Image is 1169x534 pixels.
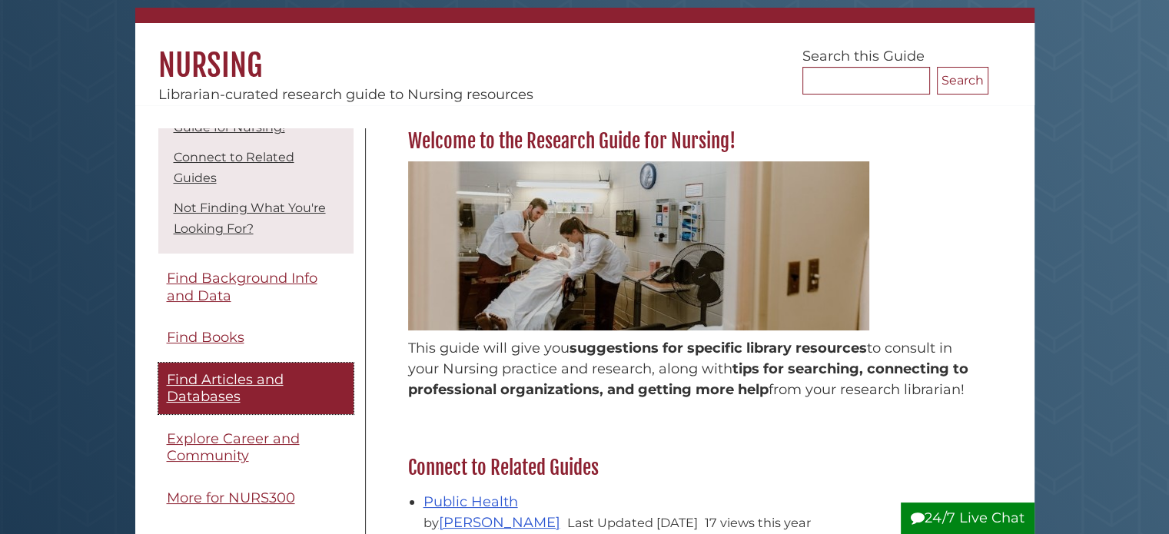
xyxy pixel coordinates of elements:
[937,67,988,95] button: Search
[408,340,952,377] span: to consult in your Nursing practice and research, along with
[135,23,1034,85] h1: Nursing
[174,201,326,236] a: Not Finding What You're Looking For?
[439,514,560,531] a: [PERSON_NAME]
[705,515,811,530] span: 17 views this year
[567,515,698,530] span: Last Updated [DATE]
[423,493,518,510] a: Public Health
[158,86,533,103] span: Librarian-curated research guide to Nursing resources
[167,371,284,406] span: Find Articles and Databases
[158,261,354,313] a: Find Background Info and Data
[423,515,563,530] span: by
[400,456,988,480] h2: Connect to Related Guides
[901,502,1034,534] button: 24/7 Live Chat
[158,481,354,516] a: More for NURS300
[167,329,244,346] span: Find Books
[158,422,354,473] a: Explore Career and Community
[769,381,965,398] span: from your research librarian!
[167,430,300,465] span: Explore Career and Community
[158,320,354,355] a: Find Books
[408,340,570,357] span: This guide will give you
[167,270,317,304] span: Find Background Info and Data
[400,129,988,154] h2: Welcome to the Research Guide for Nursing!
[158,363,354,414] a: Find Articles and Databases
[408,360,968,398] span: tips for searching, connecting to professional organizations, and getting more help
[167,489,295,506] span: More for NURS300
[570,340,867,357] span: suggestions for specific library resources
[174,150,294,185] a: Connect to Related Guides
